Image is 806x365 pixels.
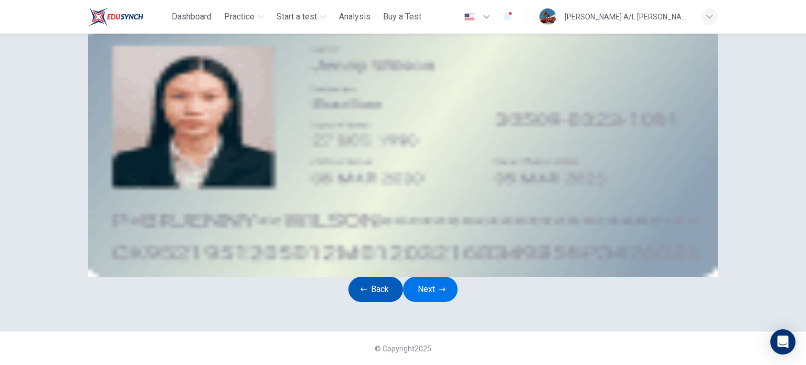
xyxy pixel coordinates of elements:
[88,6,143,27] img: ELTC logo
[277,11,317,23] span: Start a test
[220,7,268,26] button: Practice
[403,277,458,302] button: Next
[224,11,254,23] span: Practice
[379,7,426,26] button: Buy a Test
[375,345,431,353] span: © Copyright 2025
[770,329,796,354] div: Open Intercom Messenger
[272,7,331,26] button: Start a test
[88,6,167,27] a: ELTC logo
[335,7,375,26] button: Analysis
[339,11,370,23] span: Analysis
[172,11,211,23] span: Dashboard
[539,8,556,25] img: Profile picture
[167,7,216,26] button: Dashboard
[88,25,718,277] img: stock id photo
[383,11,421,23] span: Buy a Test
[348,277,403,302] button: Back
[565,11,688,23] div: [PERSON_NAME] A/L [PERSON_NAME]
[463,13,476,21] img: en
